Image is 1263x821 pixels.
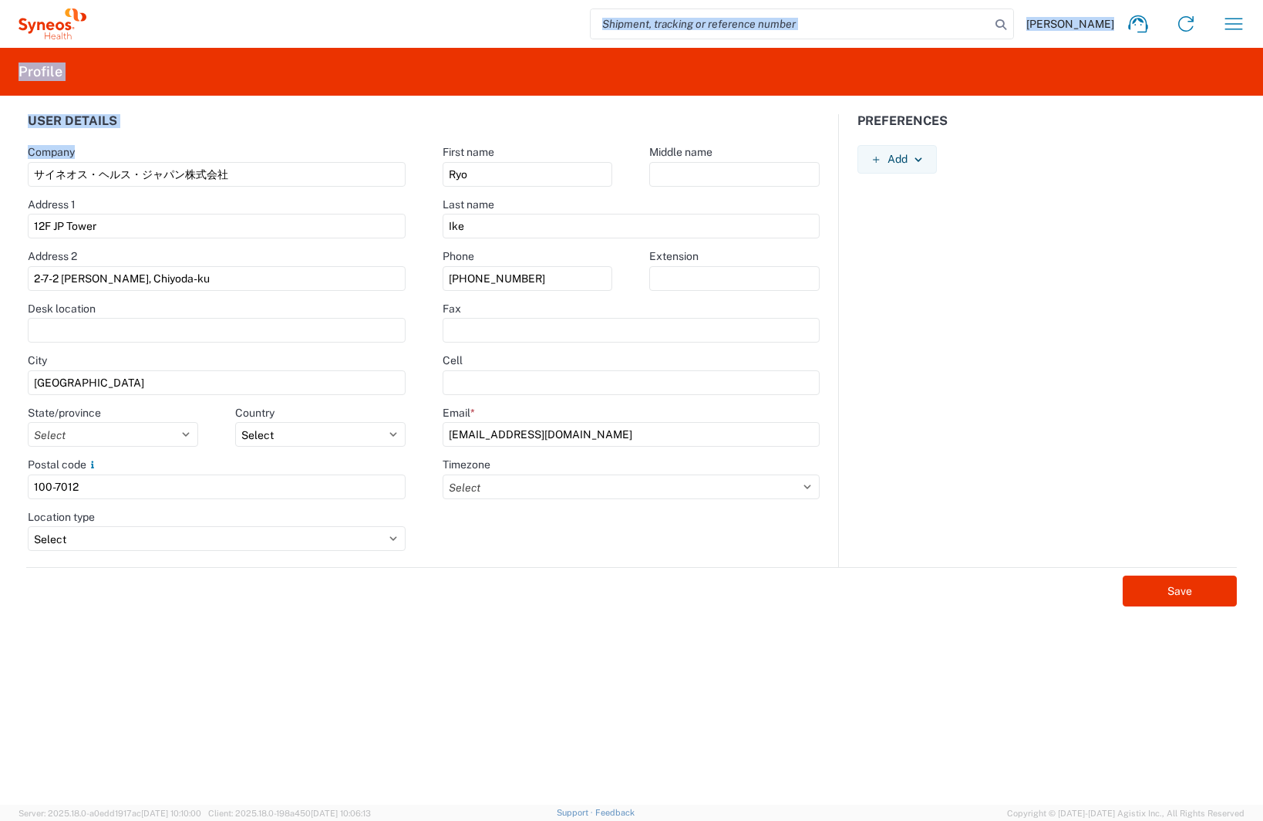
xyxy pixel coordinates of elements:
a: Support [557,808,595,817]
label: Phone [443,249,474,263]
span: Server: 2025.18.0-a0edd1917ac [19,809,201,818]
label: Postal code [28,458,99,471]
label: Last name [443,198,494,211]
label: Cell [443,353,463,367]
label: First name [443,145,494,159]
label: State/province [28,406,101,420]
button: Add [857,145,936,174]
label: Company [28,145,75,159]
label: Address 2 [28,249,77,263]
label: Desk location [28,302,96,316]
span: [DATE] 10:10:00 [141,809,201,818]
div: User details [9,114,424,145]
input: Shipment, tracking or reference number [591,9,990,39]
label: City [28,353,47,367]
div: Preferences [839,114,1254,145]
label: Email [443,406,475,420]
span: Copyright © [DATE]-[DATE] Agistix Inc., All Rights Reserved [1007,806,1244,820]
a: Feedback [595,808,635,817]
h2: Profile [19,63,62,81]
label: Location type [28,510,95,524]
span: [PERSON_NAME] [1026,17,1114,31]
span: Client: 2025.18.0-198a450 [208,809,371,818]
span: [DATE] 10:06:13 [311,809,371,818]
button: Save [1123,576,1237,606]
label: Extension [649,249,699,263]
label: Middle name [649,145,712,159]
label: Address 1 [28,198,76,211]
label: Country [235,406,274,420]
label: Fax [443,302,461,316]
label: Timezone [443,458,490,471]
